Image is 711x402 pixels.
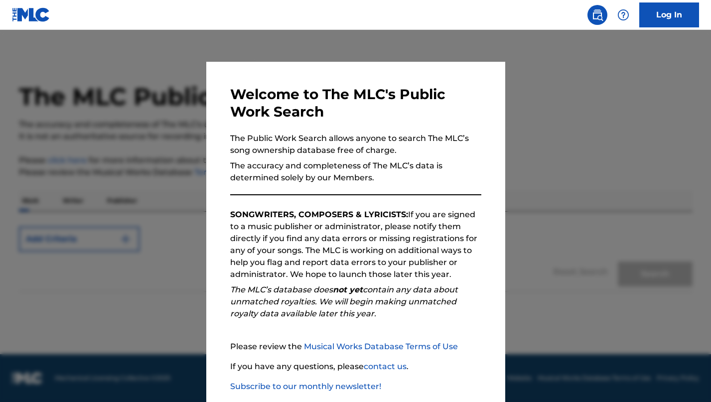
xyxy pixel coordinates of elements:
[617,9,629,21] img: help
[613,5,633,25] div: Help
[12,7,50,22] img: MLC Logo
[230,133,481,156] p: The Public Work Search allows anyone to search The MLC’s song ownership database free of charge.
[333,285,363,294] strong: not yet
[230,160,481,184] p: The accuracy and completeness of The MLC’s data is determined solely by our Members.
[230,341,481,353] p: Please review the
[230,361,481,373] p: If you have any questions, please .
[230,285,458,318] em: The MLC’s database does contain any data about unmatched royalties. We will begin making unmatche...
[304,342,458,351] a: Musical Works Database Terms of Use
[591,9,603,21] img: search
[230,382,381,391] a: Subscribe to our monthly newsletter!
[639,2,699,27] a: Log In
[587,5,607,25] a: Public Search
[364,362,407,371] a: contact us
[230,209,481,280] p: If you are signed to a music publisher or administrator, please notify them directly if you find ...
[230,86,481,121] h3: Welcome to The MLC's Public Work Search
[230,210,408,219] strong: SONGWRITERS, COMPOSERS & LYRICISTS:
